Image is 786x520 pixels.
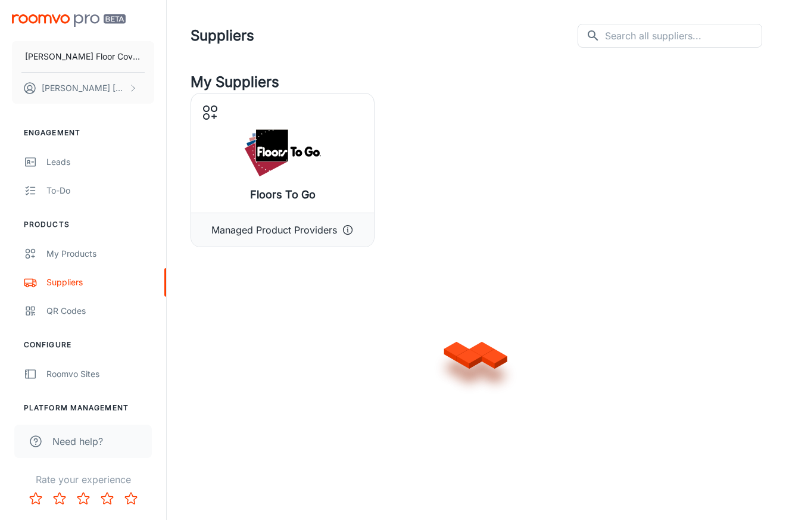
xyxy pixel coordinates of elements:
[12,41,154,72] button: [PERSON_NAME] Floor Covering
[46,184,154,197] div: To-do
[71,487,95,510] button: Rate 3 star
[24,487,48,510] button: Rate 1 star
[191,25,254,46] h1: Suppliers
[95,487,119,510] button: Rate 4 star
[46,247,154,260] div: My Products
[52,434,103,449] span: Need help?
[46,304,154,317] div: QR Codes
[25,50,141,63] p: [PERSON_NAME] Floor Covering
[119,487,143,510] button: Rate 5 star
[250,186,316,203] h6: Floors To Go
[42,82,126,95] p: [PERSON_NAME] [PERSON_NAME]
[211,223,337,237] p: Managed Product Providers
[605,24,762,48] input: Search all suppliers...
[12,73,154,104] button: [PERSON_NAME] [PERSON_NAME]
[229,129,336,177] img: Floors To Go
[191,71,762,93] h4: My Suppliers
[46,276,154,289] div: Suppliers
[10,472,157,487] p: Rate your experience
[46,155,154,169] div: Leads
[48,487,71,510] button: Rate 2 star
[46,368,154,381] div: Roomvo Sites
[12,14,126,27] img: Roomvo PRO Beta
